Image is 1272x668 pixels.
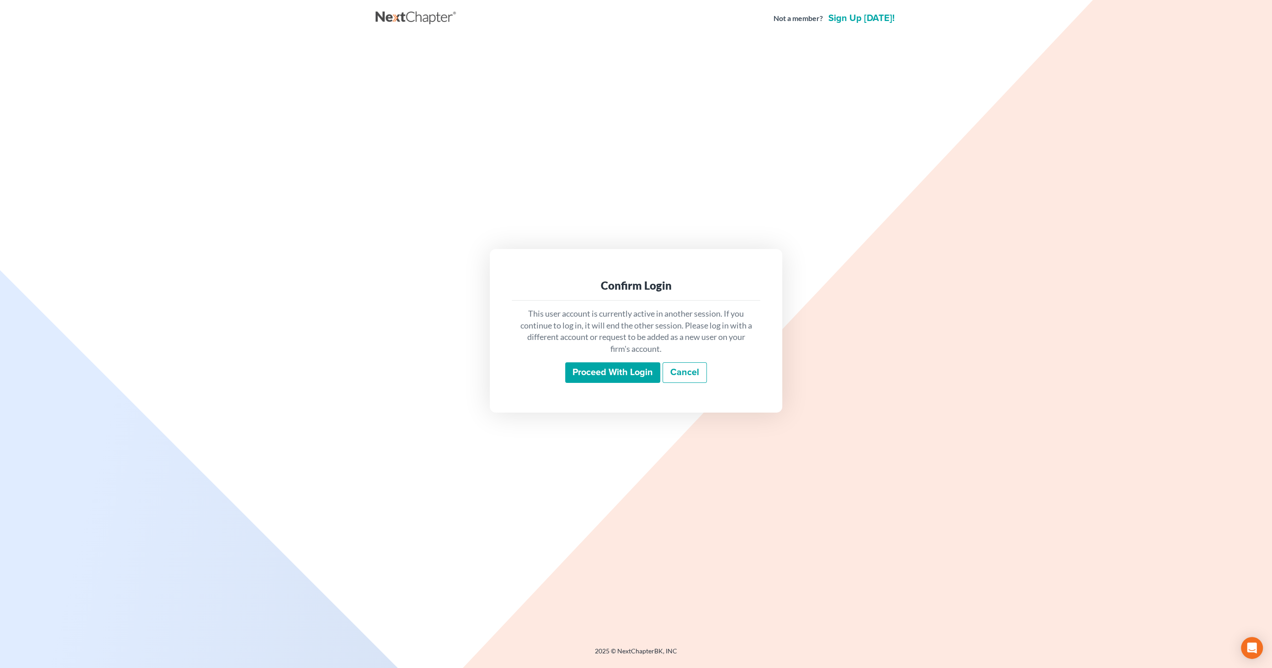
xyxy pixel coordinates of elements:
[565,362,660,383] input: Proceed with login
[662,362,707,383] a: Cancel
[376,647,896,663] div: 2025 © NextChapterBK, INC
[774,13,823,24] strong: Not a member?
[827,14,896,23] a: Sign up [DATE]!
[519,308,753,355] p: This user account is currently active in another session. If you continue to log in, it will end ...
[519,278,753,293] div: Confirm Login
[1241,637,1263,659] div: Open Intercom Messenger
